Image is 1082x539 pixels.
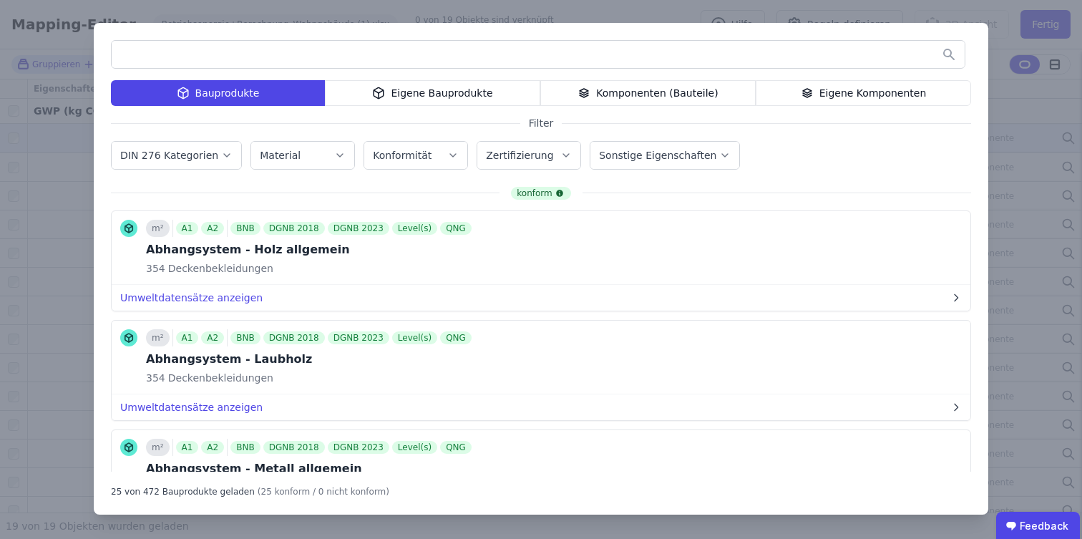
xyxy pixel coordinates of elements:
button: Konformität [364,142,467,169]
div: BNB [230,222,260,235]
div: m² [146,220,170,237]
div: DGNB 2023 [328,441,389,454]
div: DGNB 2023 [328,222,389,235]
div: Level(s) [392,441,437,454]
div: A2 [201,441,224,454]
div: Abhangsystem - Metall allgemein [146,460,474,477]
button: Umweltdatensätze anzeigen [112,394,970,420]
div: m² [146,439,170,456]
div: Komponenten (Bauteile) [540,80,756,106]
button: Material [251,142,354,169]
label: Sonstige Eigenschaften [599,150,719,161]
span: 354 [146,261,165,276]
button: DIN 276 Kategorien [112,142,241,169]
div: Abhangsystem - Laubholz [146,351,474,368]
div: Bauprodukte [111,80,325,106]
div: Abhangsystem - Holz allgemein [146,241,474,258]
label: Material [260,150,303,161]
div: QNG [440,222,472,235]
span: 354 [146,371,165,385]
div: A1 [176,441,199,454]
div: A2 [201,331,224,344]
span: Filter [520,116,562,130]
div: Eigene Bauprodukte [325,80,540,106]
div: A1 [176,222,199,235]
div: m² [146,329,170,346]
label: DIN 276 Kategorien [120,150,221,161]
label: Konformität [373,150,434,161]
div: A2 [201,222,224,235]
div: A1 [176,331,199,344]
div: 25 von 472 Bauprodukte geladen [111,480,255,497]
div: BNB [230,441,260,454]
div: Eigene Komponenten [756,80,971,106]
div: QNG [440,331,472,344]
div: BNB [230,331,260,344]
span: Deckenbekleidungen [165,371,273,385]
div: DGNB 2018 [263,331,325,344]
div: (25 konform / 0 nicht konform) [258,480,389,497]
button: Umweltdatensätze anzeigen [112,285,970,311]
span: Deckenbekleidungen [165,261,273,276]
button: Zertifizierung [477,142,580,169]
div: Level(s) [392,222,437,235]
div: DGNB 2023 [328,331,389,344]
div: konform [511,187,570,200]
div: Level(s) [392,331,437,344]
div: DGNB 2018 [263,441,325,454]
div: QNG [440,441,472,454]
button: Sonstige Eigenschaften [590,142,739,169]
div: DGNB 2018 [263,222,325,235]
label: Zertifizierung [486,150,556,161]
